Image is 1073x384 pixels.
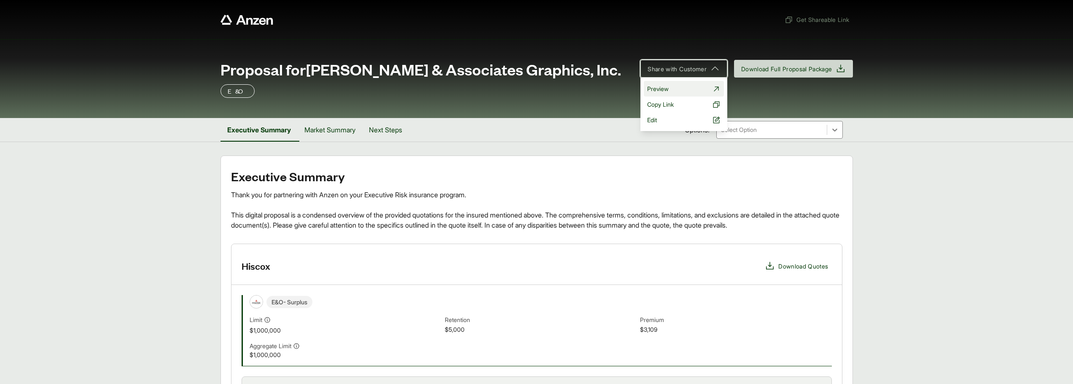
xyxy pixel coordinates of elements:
[781,12,852,27] button: Get Shareable Link
[362,118,409,142] button: Next Steps
[250,326,441,335] span: $1,000,000
[231,169,842,183] h2: Executive Summary
[266,296,312,308] span: E&O - Surplus
[785,15,849,24] span: Get Shareable Link
[242,260,270,272] h3: Hiscox
[734,60,853,78] button: Download Full Proposal Package
[647,84,669,93] span: Preview
[647,115,657,124] span: Edit
[298,118,362,142] button: Market Summary
[445,315,637,325] span: Retention
[761,258,831,274] button: Download Quotes
[250,295,263,308] img: Hiscox
[445,325,637,335] span: $5,000
[221,61,621,78] span: Proposal for [PERSON_NAME] & Associates Graphics, Inc.
[644,97,724,112] button: Copy Link
[640,325,832,335] span: $3,109
[250,315,262,324] span: Limit
[640,315,832,325] span: Premium
[221,118,298,142] button: Executive Summary
[648,64,707,73] span: Share with Customer
[250,341,291,350] span: Aggregate Limit
[644,81,724,97] a: Preview
[741,64,832,73] span: Download Full Proposal Package
[778,262,828,271] span: Download Quotes
[228,86,247,96] p: E&O
[647,100,674,109] span: Copy Link
[644,112,724,128] a: Edit
[640,60,727,78] button: Share with Customer
[250,350,441,359] span: $1,000,000
[231,190,842,230] div: Thank you for partnering with Anzen on your Executive Risk insurance program. This digital propos...
[221,15,273,25] a: Anzen website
